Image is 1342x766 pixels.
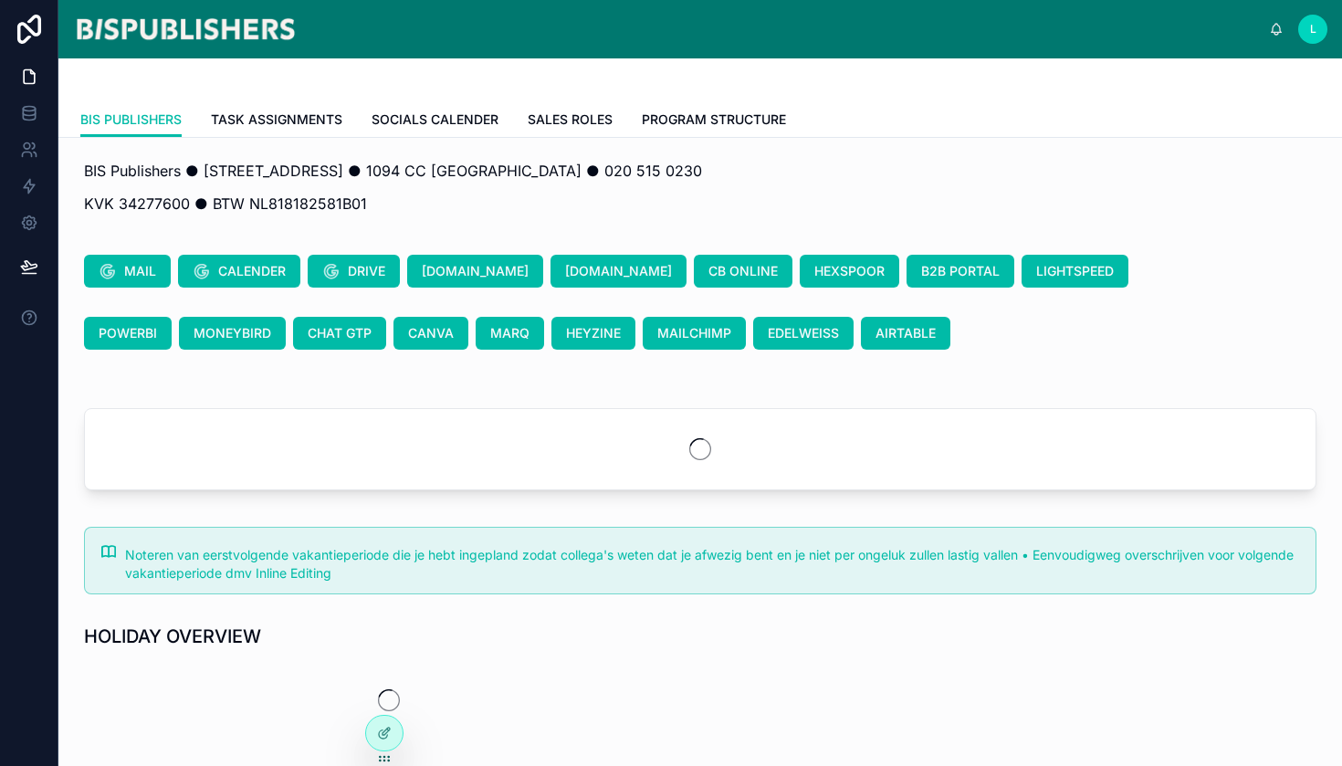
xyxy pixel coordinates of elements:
span: MAIL [124,262,156,280]
button: HEYZINE [551,317,635,350]
p: KVK 34277600 ● BTW NL818182581B01 [84,193,1316,215]
a: BIS PUBLISHERS [80,103,182,138]
span: TASK ASSIGNMENTS [211,110,342,129]
span: B2B PORTAL [921,262,1000,280]
span: POWERBI [99,324,157,342]
img: App logo [73,15,298,44]
span: BIS PUBLISHERS [80,110,182,129]
a: PROGRAM STRUCTURE [642,103,786,140]
button: MAIL [84,255,171,288]
button: HEXSPOOR [800,255,899,288]
span: [DOMAIN_NAME] [565,262,672,280]
span: PROGRAM STRUCTURE [642,110,786,129]
span: CALENDER [218,262,286,280]
button: B2B PORTAL [907,255,1014,288]
span: HEYZINE [566,324,621,342]
span: DRIVE [348,262,385,280]
button: MONEYBIRD [179,317,286,350]
h1: HOLIDAY OVERVIEW [84,624,261,649]
span: CB ONLINE [708,262,778,280]
a: TASK ASSIGNMENTS [211,103,342,140]
button: CHAT GTP [293,317,386,350]
span: LIGHTSPEED [1036,262,1114,280]
span: AIRTABLE [875,324,936,342]
span: CHAT GTP [308,324,372,342]
button: POWERBI [84,317,172,350]
span: MONEYBIRD [194,324,271,342]
button: AIRTABLE [861,317,950,350]
button: CB ONLINE [694,255,792,288]
span: Noteren van eerstvolgende vakantieperiode die je hebt ingepland zodat collega's weten dat je afwe... [125,547,1294,581]
span: HEXSPOOR [814,262,885,280]
button: EDELWEISS [753,317,854,350]
a: SOCIALS CALENDER [372,103,498,140]
span: L [1310,22,1316,37]
button: LIGHTSPEED [1022,255,1128,288]
button: CANVA [393,317,468,350]
span: SALES ROLES [528,110,613,129]
button: CALENDER [178,255,300,288]
span: CANVA [408,324,454,342]
div: scrollable content [312,26,1269,33]
button: DRIVE [308,255,400,288]
a: SALES ROLES [528,103,613,140]
p: BIS Publishers ● [STREET_ADDRESS] ● 1094 CC [GEOGRAPHIC_DATA] ● 020 515 0230 [84,160,1316,182]
span: [DOMAIN_NAME] [422,262,529,280]
span: SOCIALS CALENDER [372,110,498,129]
button: MARQ [476,317,544,350]
span: MARQ [490,324,529,342]
button: [DOMAIN_NAME] [407,255,543,288]
span: MAILCHIMP [657,324,731,342]
button: MAILCHIMP [643,317,746,350]
button: [DOMAIN_NAME] [550,255,687,288]
div: Noteren van eerstvolgende vakantieperiode die je hebt ingepland zodat collega's weten dat je afwe... [125,546,1301,582]
span: EDELWEISS [768,324,839,342]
